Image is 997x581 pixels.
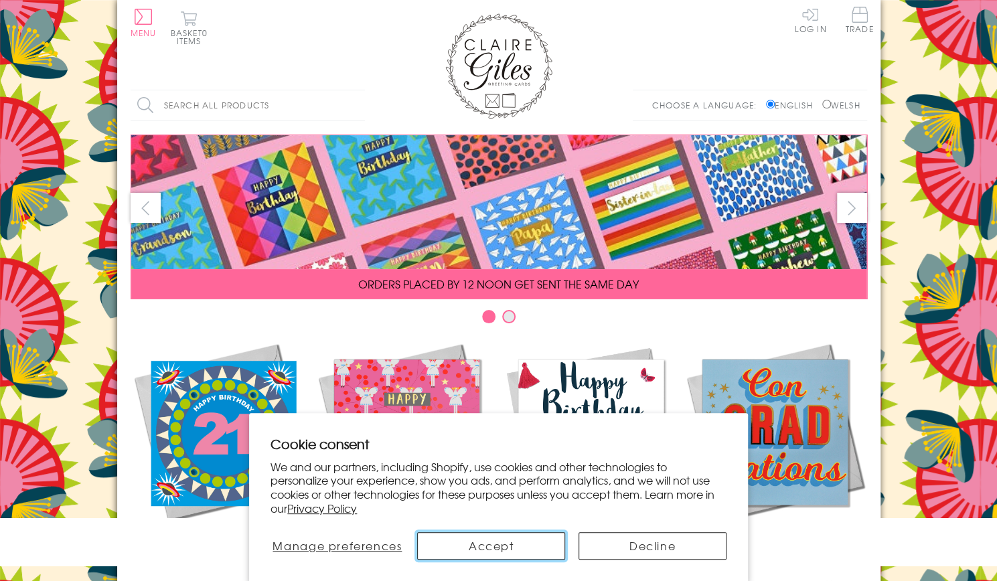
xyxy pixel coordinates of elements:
[287,500,357,516] a: Privacy Policy
[846,7,874,33] span: Trade
[837,193,867,223] button: next
[822,100,831,108] input: Welsh
[445,13,552,119] img: Claire Giles Greetings Cards
[271,532,404,560] button: Manage preferences
[846,7,874,35] a: Trade
[352,90,365,120] input: Search
[683,340,867,550] a: Academic
[794,7,826,33] a: Log In
[131,9,157,37] button: Menu
[358,276,639,292] span: ORDERS PLACED BY 12 NOON GET SENT THE SAME DAY
[131,27,157,39] span: Menu
[271,434,726,453] h2: Cookie consent
[271,460,726,515] p: We and our partners, including Shopify, use cookies and other technologies to personalize your ex...
[502,310,516,323] button: Carousel Page 2
[651,99,763,111] p: Choose a language:
[171,11,208,45] button: Basket0 items
[131,340,315,550] a: New Releases
[766,100,775,108] input: English
[131,193,161,223] button: prev
[822,99,860,111] label: Welsh
[315,340,499,550] a: Christmas
[499,340,683,550] a: Birthdays
[131,90,365,120] input: Search all products
[131,309,867,330] div: Carousel Pagination
[417,532,565,560] button: Accept
[482,310,495,323] button: Carousel Page 1 (Current Slide)
[177,27,208,47] span: 0 items
[273,537,402,554] span: Manage preferences
[766,99,819,111] label: English
[579,532,726,560] button: Decline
